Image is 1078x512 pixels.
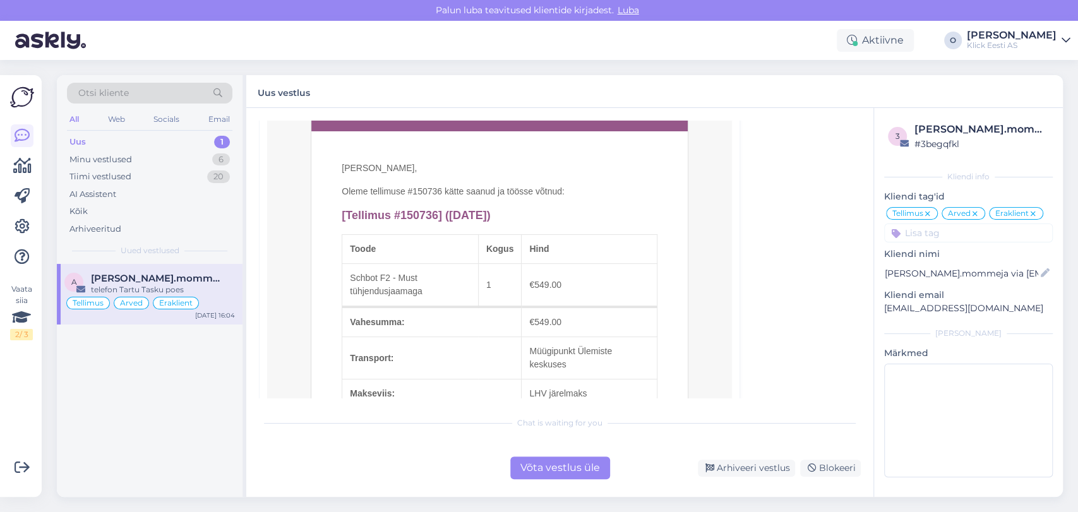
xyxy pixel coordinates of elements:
[342,379,522,408] th: Makseviis:
[800,460,861,477] div: Blokeeri
[342,337,522,379] th: Transport:
[342,235,479,264] th: Toode
[10,329,33,340] div: 2 / 3
[206,111,232,128] div: Email
[10,283,33,340] div: Vaata siia
[529,317,534,327] span: €
[342,307,522,337] th: Vahesumma:
[967,40,1057,51] div: Klick Eesti AS
[78,86,129,100] span: Otsi kliente
[69,136,86,148] div: Uus
[478,235,522,264] th: Kogus
[522,235,657,264] th: Hind
[522,337,657,379] td: Müügipunkt Ülemiste keskuses
[259,417,861,429] div: Chat is waiting for you
[195,311,235,320] div: [DATE] 16:04
[478,264,522,307] td: 1
[948,210,971,217] span: Arved
[71,277,77,287] span: a
[67,111,81,128] div: All
[510,456,610,479] div: Võta vestlus üle
[698,460,795,477] div: Arhiveeri vestlus
[967,30,1057,40] div: [PERSON_NAME]
[614,4,643,16] span: Luba
[207,170,230,183] div: 20
[837,29,914,52] div: Aktiivne
[529,280,534,290] span: €
[884,289,1053,302] p: Kliendi email
[884,247,1053,261] p: Kliendi nimi
[995,210,1029,217] span: Eraklient
[895,131,900,141] span: 3
[885,266,1038,280] input: Lisa nimi
[159,299,193,307] span: Eraklient
[342,208,657,223] h2: [Tellimus #150736] ([DATE])
[342,264,479,307] td: Schbot F2 - Must tühjendusjaamaga
[892,210,923,217] span: Tellimus
[121,245,179,256] span: Uued vestlused
[69,153,132,166] div: Minu vestlused
[884,302,1053,315] p: [EMAIL_ADDRESS][DOMAIN_NAME]
[151,111,182,128] div: Socials
[120,299,143,307] span: Arved
[212,153,230,166] div: 6
[69,188,116,201] div: AI Assistent
[91,273,222,284] span: alexandre.mommeja via klienditugi@klick.ee
[69,223,121,235] div: Arhiveeritud
[884,328,1053,339] div: [PERSON_NAME]
[10,85,34,109] img: Askly Logo
[69,205,88,218] div: Kõik
[884,347,1053,360] p: Märkmed
[944,32,962,49] div: O
[967,30,1070,51] a: [PERSON_NAME]Klick Eesti AS
[69,170,131,183] div: Tiimi vestlused
[522,379,657,408] td: LHV järelmaks
[914,137,1049,151] div: # 3begqfkl
[914,122,1049,137] div: [PERSON_NAME].mommeja via [EMAIL_ADDRESS][DOMAIN_NAME]
[258,83,310,100] label: Uus vestlus
[529,317,561,327] span: 549.00
[529,280,561,290] span: 549.00
[105,111,128,128] div: Web
[214,136,230,148] div: 1
[884,171,1053,182] div: Kliendi info
[884,190,1053,203] p: Kliendi tag'id
[73,299,104,307] span: Tellimus
[342,185,657,198] p: Oleme tellimuse #150736 kätte saanud ja töösse võtnud:
[91,284,235,295] div: telefon Tartu Tasku poes
[884,223,1053,242] input: Lisa tag
[342,162,657,175] p: [PERSON_NAME],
